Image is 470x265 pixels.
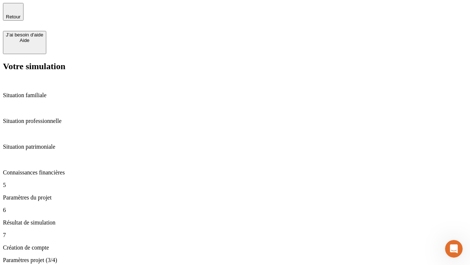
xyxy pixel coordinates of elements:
p: Paramètres projet (3/4) [3,257,467,264]
div: Aide [6,38,43,43]
div: J’ai besoin d'aide [6,32,43,38]
h2: Votre simulation [3,61,467,71]
span: Retour [6,14,21,20]
p: Paramètres du projet [3,194,467,201]
iframe: Intercom live chat [445,240,463,258]
p: 7 [3,232,467,239]
p: Situation familiale [3,92,467,99]
button: J’ai besoin d'aideAide [3,31,46,54]
p: Résultat de simulation [3,219,467,226]
p: Situation professionnelle [3,118,467,124]
p: 5 [3,182,467,188]
p: Connaissances financières [3,169,467,176]
p: Création de compte [3,244,467,251]
button: Retour [3,3,23,21]
p: Situation patrimoniale [3,144,467,150]
p: 6 [3,207,467,213]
